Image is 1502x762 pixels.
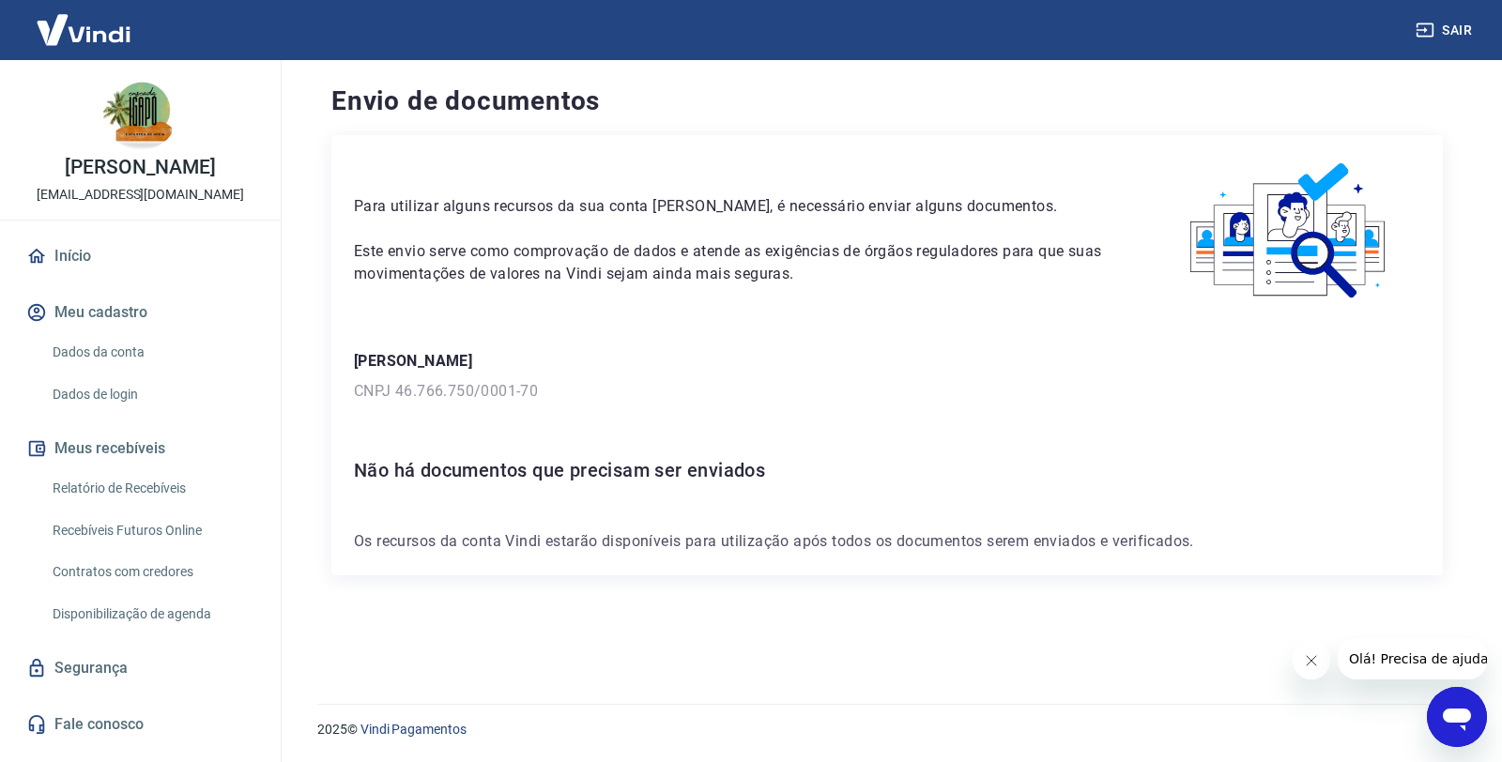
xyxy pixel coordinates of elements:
[1427,687,1487,747] iframe: Botão para abrir a janela de mensagens
[1293,642,1330,679] iframe: Fechar mensagem
[23,648,258,689] a: Segurança
[103,75,178,150] img: 8e7cc4a9-a01f-4c09-8d9c-74b3a436e4b4.jpeg
[45,375,258,414] a: Dados de login
[45,511,258,550] a: Recebíveis Futuros Online
[354,380,1420,403] p: CNPJ 46.766.750/0001-70
[23,236,258,277] a: Início
[11,13,158,28] span: Olá! Precisa de ajuda?
[23,1,145,58] img: Vindi
[317,720,1457,739] p: 2025 ©
[1338,638,1487,679] iframe: Mensagem da empresa
[354,455,1420,485] h6: Não há documentos que precisam ser enviados
[23,704,258,745] a: Fale conosco
[354,530,1420,553] p: Os recursos da conta Vindi estarão disponíveis para utilização após todos os documentos serem env...
[360,722,467,737] a: Vindi Pagamentos
[23,428,258,469] button: Meus recebíveis
[354,195,1113,218] p: Para utilizar alguns recursos da sua conta [PERSON_NAME], é necessário enviar alguns documentos.
[65,158,215,177] p: [PERSON_NAME]
[45,469,258,508] a: Relatório de Recebíveis
[45,553,258,591] a: Contratos com credores
[354,350,1420,373] p: [PERSON_NAME]
[1412,13,1479,48] button: Sair
[23,292,258,333] button: Meu cadastro
[45,333,258,372] a: Dados da conta
[1158,158,1420,305] img: waiting_documents.41d9841a9773e5fdf392cede4d13b617.svg
[45,595,258,633] a: Disponibilização de agenda
[331,83,1443,120] h4: Envio de documentos
[37,185,244,205] p: [EMAIL_ADDRESS][DOMAIN_NAME]
[354,240,1113,285] p: Este envio serve como comprovação de dados e atende as exigências de órgãos reguladores para que ...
